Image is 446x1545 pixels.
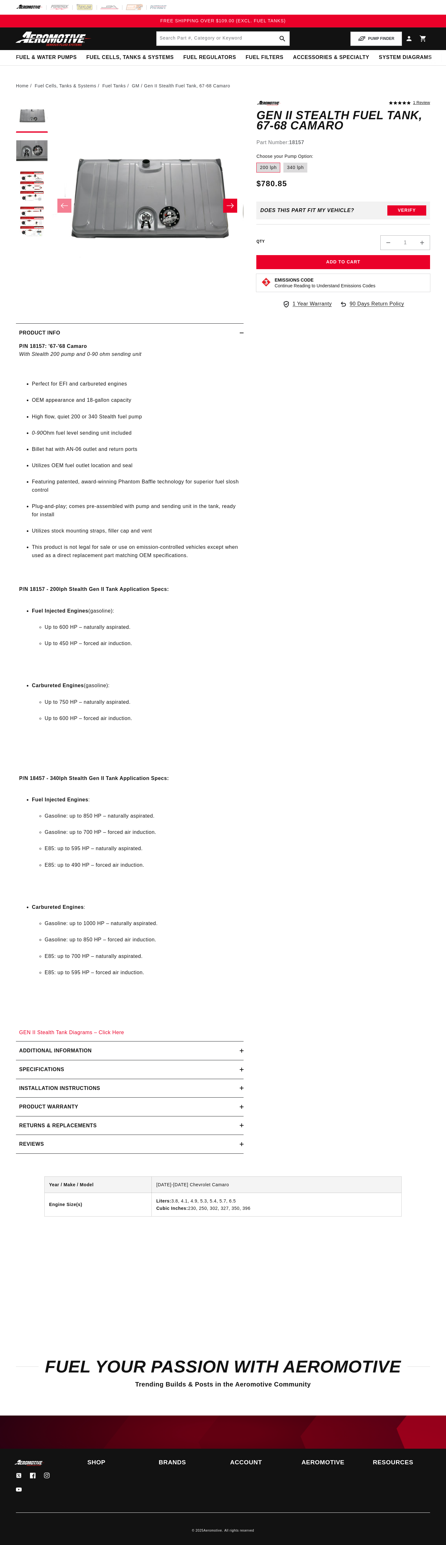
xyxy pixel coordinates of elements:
li: Gasoline: up to 1000 HP – naturally aspirated. [45,919,240,928]
li: E85: up to 700 HP – naturally aspirated. [45,952,240,960]
strong: P/N 18157: '67-'68 Camaro [19,343,87,349]
li: Billet hat with AN-06 outlet and return ports [32,445,240,453]
span: Fuel Regulators [183,54,236,61]
td: [DATE]-[DATE] Chevrolet Camaro [152,1177,401,1193]
strong: Fuel Injected Engines [32,797,88,802]
strong: 18157 [289,140,304,145]
strong: Carbureted Engines [32,904,84,910]
li: Gasoline: up to 850 HP – naturally aspirated. [45,812,240,820]
li: Perfect for EFI and carbureted engines [32,380,240,388]
li: (gasoline): [32,607,240,673]
summary: Accessories & Specialty [288,50,374,65]
summary: Product warranty [16,1098,244,1116]
p: Continue Reading to Understand Emissions Codes [274,283,375,289]
span: Fuel Cells, Tanks & Systems [86,54,174,61]
a: Aeromotive [204,1529,222,1532]
div: Does This part fit My vehicle? [260,208,354,213]
li: Gasoline: up to 850 HP – forced air induction. [45,936,240,944]
button: search button [275,32,289,46]
li: Plug-and-play; comes pre-assembled with pump and sending unit in the tank, ready for install [32,502,240,519]
label: 200 lph [256,163,280,173]
img: Aeromotive [14,1460,46,1466]
h2: Reviews [19,1140,44,1148]
span: Accessories & Specialty [293,54,369,61]
summary: Returns & replacements [16,1116,244,1135]
li: Utilizes stock mounting straps, filler cap and vent [32,527,240,535]
button: Add to Cart [256,255,430,269]
a: 1 Year Warranty [282,300,332,308]
li: E85: up to 490 HP – forced air induction. [45,861,240,869]
summary: Fuel Cells, Tanks & Systems [82,50,179,65]
li: High flow, quiet 200 or 340 Stealth fuel pump [32,413,240,421]
li: Utilizes OEM fuel outlet location and seal [32,461,240,470]
summary: Fuel & Water Pumps [11,50,82,65]
summary: Specifications [16,1060,244,1079]
h2: Returns & replacements [19,1122,97,1130]
span: 90 Days Return Policy [350,300,404,314]
label: 340 lph [283,163,307,173]
strong: Fuel Injected Engines [32,608,88,614]
strong: Liters: [156,1198,171,1203]
strong: Cubic Inches: [156,1206,188,1211]
li: This product is not legal for sale or use on emission-controlled vehicles except when used as a d... [32,543,240,559]
li: Up to 600 HP – forced air induction. [45,714,240,723]
h2: Product warranty [19,1103,78,1111]
summary: Resources [373,1460,430,1465]
button: Slide right [223,199,237,213]
summary: Reviews [16,1135,244,1153]
button: Load image 1 in gallery view [16,101,48,133]
a: 90 Days Return Policy [340,300,404,314]
summary: Installation Instructions [16,1079,244,1098]
span: System Diagrams [379,54,432,61]
summary: Account [230,1460,287,1465]
div: Part Number: [256,138,430,147]
button: Slide left [57,199,71,213]
li: Up to 450 HP – forced air induction. [45,639,240,648]
li: (gasoline): [32,681,240,748]
legend: Choose your Pump Option: [256,153,314,160]
summary: Shop [87,1460,144,1465]
strong: Emissions Code [274,277,313,283]
summary: System Diagrams [374,50,436,65]
summary: Aeromotive [302,1460,359,1465]
h2: Specifications [19,1065,64,1074]
li: Up to 750 HP – naturally aspirated. [45,698,240,706]
h2: Additional information [19,1047,92,1055]
li: E85: up to 595 HP – naturally aspirated. [45,844,240,853]
span: 1 Year Warranty [293,300,332,308]
small: © 2025 . [192,1529,223,1532]
li: : [32,796,240,895]
input: Search by Part Number, Category or Keyword [157,32,290,46]
button: Load image 4 in gallery view [16,206,48,238]
strong: P/N 18457 - 340lph Stealth Gen II Tank Application Specs: [19,776,169,781]
button: Load image 3 in gallery view [16,171,48,203]
a: GM [132,82,140,89]
h1: Gen II Stealth Fuel Tank, 67-68 Camaro [256,110,430,130]
summary: Brands [159,1460,216,1465]
a: GEN II Stealth Tank Diagrams – Click Here [19,1030,124,1035]
summary: Fuel Filters [241,50,288,65]
button: PUMP FINDER [350,32,402,46]
strong: P/N 18157 - 200lph Stealth Gen II Tank Application Specs: [19,586,169,592]
li: Gasoline: up to 700 HP – forced air induction. [45,828,240,836]
li: Ohm fuel level sending unit included [32,429,240,437]
a: 1 reviews [413,101,430,105]
img: Emissions code [261,277,271,287]
img: Aeromotive [14,31,93,46]
span: Fuel & Water Pumps [16,54,77,61]
button: Verify [387,205,426,216]
summary: Product Info [16,324,244,342]
li: Gen II Stealth Fuel Tank, 67-68 Camaro [144,82,230,89]
button: Load image 2 in gallery view [16,136,48,168]
li: Featuring patented, award-winning Phantom Baffle technology for superior fuel slosh control [32,478,240,494]
h2: Installation Instructions [19,1084,100,1093]
h2: Fuel Your Passion with Aeromotive [16,1359,430,1374]
em: With Stealth 200 pump and 0-90 ohm sending unit [19,351,142,357]
summary: Additional information [16,1041,244,1060]
li: : [32,903,240,1003]
li: OEM appearance and 18-gallon capacity [32,396,240,404]
label: QTY [256,239,265,244]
